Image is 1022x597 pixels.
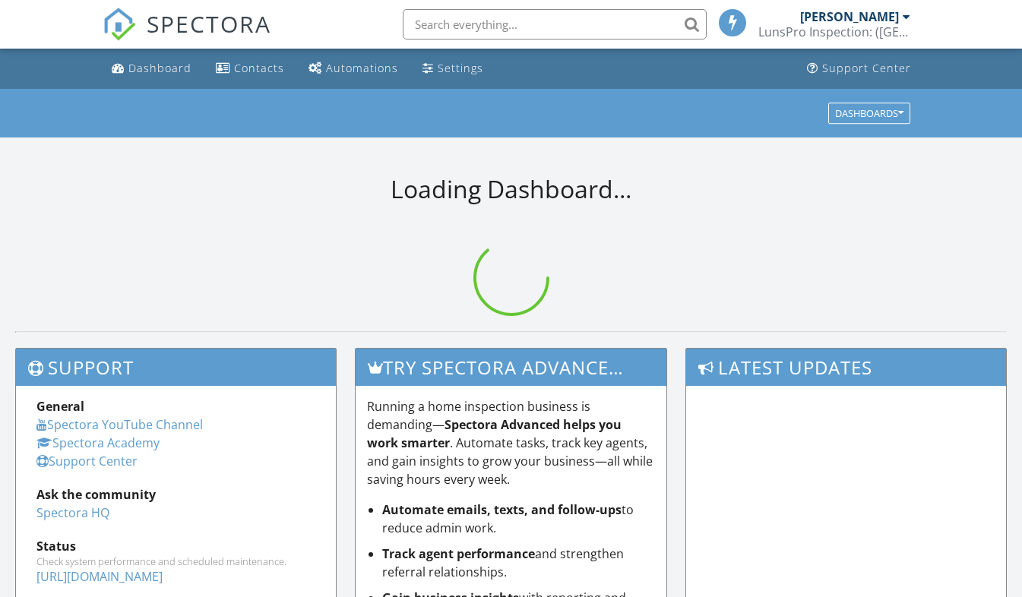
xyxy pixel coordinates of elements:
a: [URL][DOMAIN_NAME] [36,568,163,585]
a: Support Center [36,453,138,469]
a: Spectora YouTube Channel [36,416,203,433]
span: SPECTORA [147,8,271,39]
img: The Best Home Inspection Software - Spectora [103,8,136,41]
a: Support Center [801,55,917,83]
a: Automations (Basic) [302,55,404,83]
strong: Spectora Advanced helps you work smarter [367,416,622,451]
div: Automations [326,61,398,75]
a: SPECTORA [103,21,271,52]
div: Dashboards [835,108,903,118]
h3: Support [16,349,336,386]
strong: Track agent performance [382,545,535,562]
div: Dashboard [128,61,191,75]
li: and strengthen referral relationships. [382,545,655,581]
div: Ask the community [36,485,315,504]
div: Status [36,537,315,555]
a: Spectora Academy [36,434,160,451]
div: Settings [438,61,483,75]
div: Support Center [822,61,911,75]
p: Running a home inspection business is demanding— . Automate tasks, track key agents, and gain ins... [367,397,655,488]
div: Contacts [234,61,284,75]
a: Contacts [210,55,290,83]
button: Dashboards [828,103,910,124]
h3: Try spectora advanced [DATE] [356,349,666,386]
a: Spectora HQ [36,504,109,521]
strong: General [36,398,84,415]
a: Settings [416,55,489,83]
a: Dashboard [106,55,198,83]
div: LunsPro Inspection: (Atlanta) [758,24,910,39]
input: Search everything... [403,9,707,39]
li: to reduce admin work. [382,501,655,537]
div: Check system performance and scheduled maintenance. [36,555,315,567]
div: [PERSON_NAME] [800,9,899,24]
h3: Latest Updates [686,349,1006,386]
strong: Automate emails, texts, and follow-ups [382,501,622,518]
